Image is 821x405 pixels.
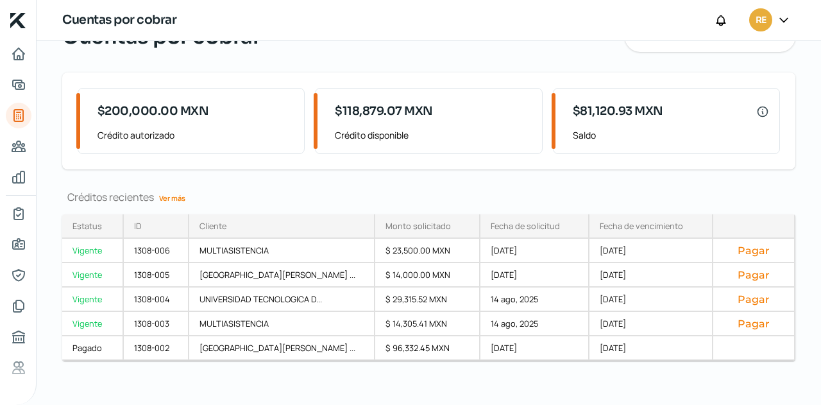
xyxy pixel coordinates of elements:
[6,201,31,227] a: Mi contrato
[97,127,294,143] span: Crédito autorizado
[480,336,589,361] div: [DATE]
[589,312,713,336] div: [DATE]
[480,263,589,288] div: [DATE]
[6,134,31,159] a: Pago a proveedores
[6,232,31,257] a: Información general
[199,220,226,232] div: Cliente
[189,336,375,361] div: [GEOGRAPHIC_DATA][PERSON_NAME] ...
[124,263,189,288] div: 1308-005
[124,312,189,336] div: 1308-003
[375,239,480,263] div: $ 23,500.00 MXN
[589,288,713,312] div: [DATE]
[6,355,31,381] a: Referencias
[480,312,589,336] div: 14 ago, 2025
[62,11,176,30] h1: Cuentas por cobrar
[62,288,124,312] a: Vigente
[375,263,480,288] div: $ 14,000.00 MXN
[724,268,784,281] button: Pagar
[189,312,375,336] div: MULTIASISTENCIA
[375,312,480,336] div: $ 14,305.41 MXN
[375,288,480,312] div: $ 29,315.52 MXN
[6,293,31,319] a: Documentos
[724,317,784,330] button: Pagar
[62,336,124,361] a: Pagado
[6,263,31,288] a: Representantes
[6,41,31,67] a: Inicio
[335,127,531,143] span: Crédito disponible
[480,288,589,312] div: 14 ago, 2025
[724,293,784,306] button: Pagar
[573,127,769,143] span: Saldo
[124,288,189,312] div: 1308-004
[97,103,209,120] span: $200,000.00 MXN
[724,244,784,257] button: Pagar
[6,324,31,350] a: Buró de crédito
[124,336,189,361] div: 1308-002
[335,103,433,120] span: $118,879.07 MXN
[62,263,124,288] a: Vigente
[62,312,124,336] a: Vigente
[375,336,480,361] div: $ 96,332.45 MXN
[756,13,766,28] span: RE
[154,188,190,208] a: Ver más
[589,336,713,361] div: [DATE]
[6,103,31,128] a: Tus créditos
[589,239,713,263] div: [DATE]
[385,220,451,232] div: Monto solicitado
[491,220,560,232] div: Fecha de solicitud
[600,220,683,232] div: Fecha de vencimiento
[72,220,102,232] div: Estatus
[124,239,189,263] div: 1308-006
[6,164,31,190] a: Mis finanzas
[480,239,589,263] div: [DATE]
[189,263,375,288] div: [GEOGRAPHIC_DATA][PERSON_NAME] ...
[573,103,663,120] span: $81,120.93 MXN
[189,288,375,312] div: UNIVERSIDAD TECNOLOGICA D...
[62,190,795,204] div: Créditos recientes
[589,263,713,288] div: [DATE]
[134,220,142,232] div: ID
[6,72,31,98] a: Adelantar facturas
[62,239,124,263] a: Vigente
[189,239,375,263] div: MULTIASISTENCIA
